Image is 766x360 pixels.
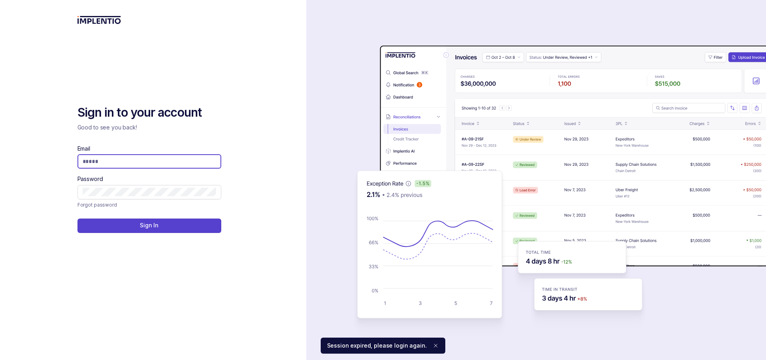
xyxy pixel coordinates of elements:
[77,16,121,24] img: logo
[140,221,159,229] p: Sign In
[77,123,221,131] p: Good to see you back!
[77,201,117,209] a: Link Forgot password
[77,145,90,153] label: Email
[77,105,221,121] h2: Sign in to your account
[77,201,117,209] p: Forgot password
[327,342,427,350] p: Session expired, please login again.
[77,219,221,233] button: Sign In
[77,175,103,183] label: Password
